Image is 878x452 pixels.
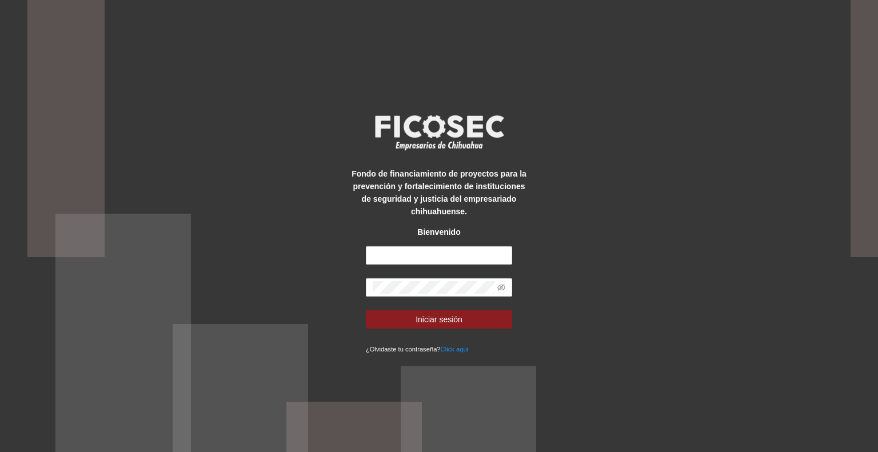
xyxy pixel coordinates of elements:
button: Iniciar sesión [366,310,512,329]
strong: Fondo de financiamiento de proyectos para la prevención y fortalecimiento de instituciones de seg... [352,169,526,216]
a: Click aqui [441,346,469,353]
strong: Bienvenido [417,227,460,237]
span: eye-invisible [497,283,505,291]
small: ¿Olvidaste tu contraseña? [366,346,468,353]
span: Iniciar sesión [416,313,462,326]
img: logo [368,111,510,154]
